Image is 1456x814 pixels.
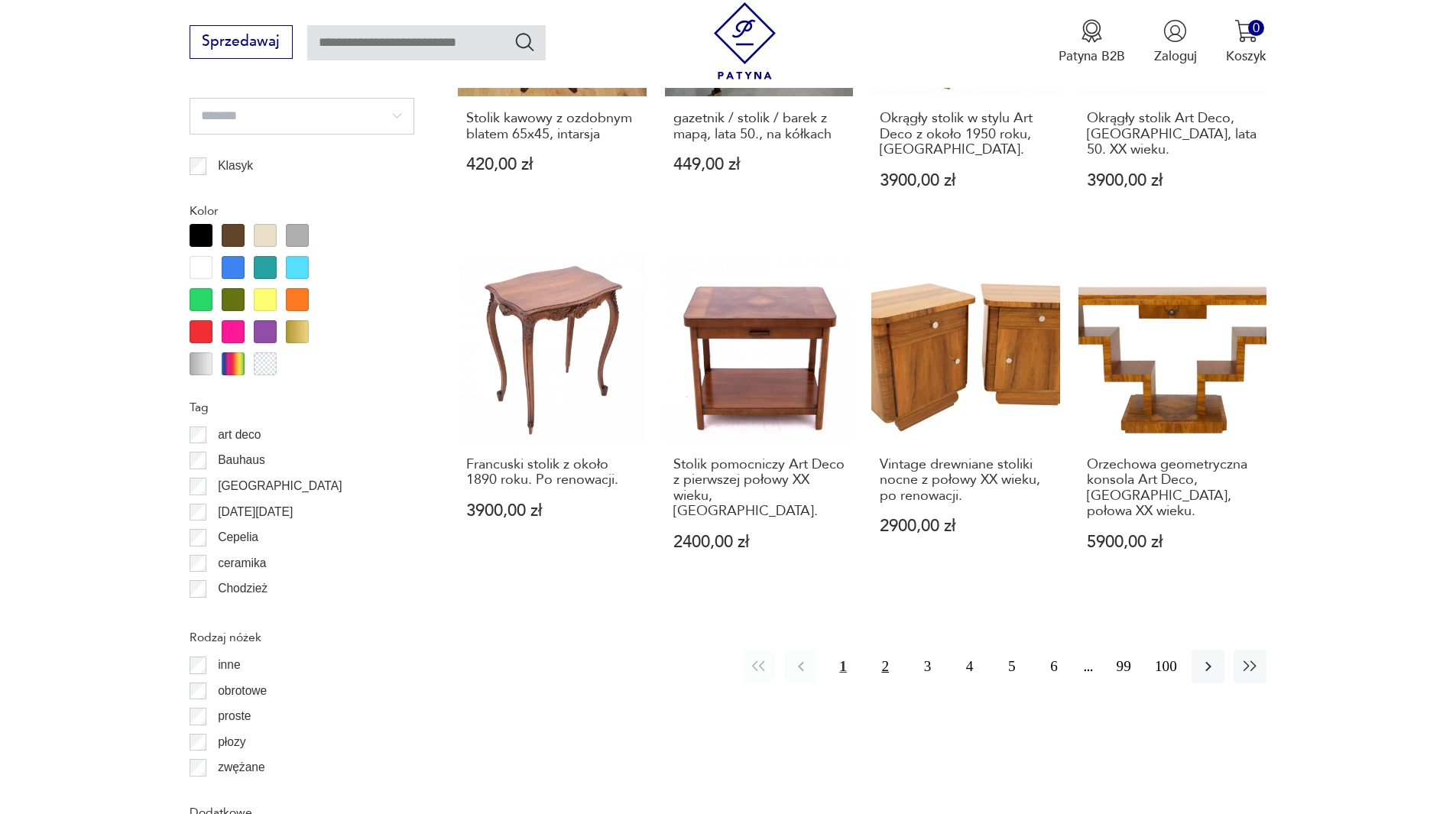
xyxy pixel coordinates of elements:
[218,579,268,598] p: Chodzież
[218,681,267,701] p: obrotowe
[1226,47,1266,65] p: Koszyk
[218,553,266,573] p: ceramika
[218,757,265,777] p: zwężane
[1059,19,1125,65] a: Ikona medaluPatyna B2B
[458,254,647,585] a: Francuski stolik z około 1890 roku. Po renowacji.Francuski stolik z około 1890 roku. Po renowacji...
[880,173,1052,189] p: 3900,00 zł
[673,157,845,173] p: 449,00 zł
[995,650,1028,683] button: 5
[218,605,264,624] p: Ćmielów
[673,111,845,142] h3: gazetnik / stolik / barek z mapą, lata 50., na kółkach
[1150,650,1182,683] button: 100
[1248,20,1264,36] div: 0
[1080,19,1104,43] img: Ikona medalu
[190,201,414,221] p: Kolor
[218,425,261,445] p: art deco
[953,650,986,683] button: 4
[514,31,536,53] button: Szukaj
[1087,111,1259,157] h3: Okrągły stolik Art Deco, [GEOGRAPHIC_DATA], lata 50. XX wieku.
[218,706,251,726] p: proste
[706,2,783,79] img: Patyna - sklep z meblami i dekoracjami vintage
[1087,457,1259,520] h3: Orzechowa geometryczna konsola Art Deco, [GEOGRAPHIC_DATA], połowa XX wieku.
[218,476,342,496] p: [GEOGRAPHIC_DATA]
[466,503,638,519] p: 3900,00 zł
[190,397,414,417] p: Tag
[911,650,944,683] button: 3
[466,457,638,488] h3: Francuski stolik z około 1890 roku. Po renowacji.
[880,518,1052,534] p: 2900,00 zł
[218,732,245,752] p: płozy
[1154,19,1197,65] button: Zaloguj
[1078,254,1267,585] a: Orzechowa geometryczna konsola Art Deco, Polska, połowa XX wieku.Orzechowa geometryczna konsola A...
[1226,19,1266,65] button: 0Koszyk
[1087,534,1259,550] p: 5900,00 zł
[1107,650,1140,683] button: 99
[869,650,902,683] button: 2
[218,655,240,675] p: inne
[1154,47,1197,65] p: Zaloguj
[466,157,638,173] p: 420,00 zł
[218,450,265,470] p: Bauhaus
[1059,19,1125,65] button: Patyna B2B
[190,628,414,647] p: Rodzaj nóżek
[880,111,1052,157] h3: Okrągły stolik w stylu Art Deco z około 1950 roku, [GEOGRAPHIC_DATA].
[1087,173,1259,189] p: 3900,00 zł
[218,156,253,176] p: Klasyk
[1059,47,1125,65] p: Patyna B2B
[1163,19,1187,43] img: Ikonka użytkownika
[871,254,1060,585] a: Vintage drewniane stoliki nocne z połowy XX wieku, po renowacji.Vintage drewniane stoliki nocne z...
[190,25,293,59] button: Sprzedawaj
[826,650,859,683] button: 1
[880,457,1052,504] h3: Vintage drewniane stoliki nocne z połowy XX wieku, po renowacji.
[1037,650,1070,683] button: 6
[673,534,845,550] p: 2400,00 zł
[218,527,258,547] p: Cepelia
[1234,19,1258,43] img: Ikona koszyka
[665,254,854,585] a: Stolik pomocniczy Art Deco z pierwszej połowy XX wieku, Polska.Stolik pomocniczy Art Deco z pierw...
[190,37,293,49] a: Sprzedawaj
[673,457,845,520] h3: Stolik pomocniczy Art Deco z pierwszej połowy XX wieku, [GEOGRAPHIC_DATA].
[218,502,293,522] p: [DATE][DATE]
[466,111,638,142] h3: Stolik kawowy z ozdobnym blatem 65x45, intarsja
